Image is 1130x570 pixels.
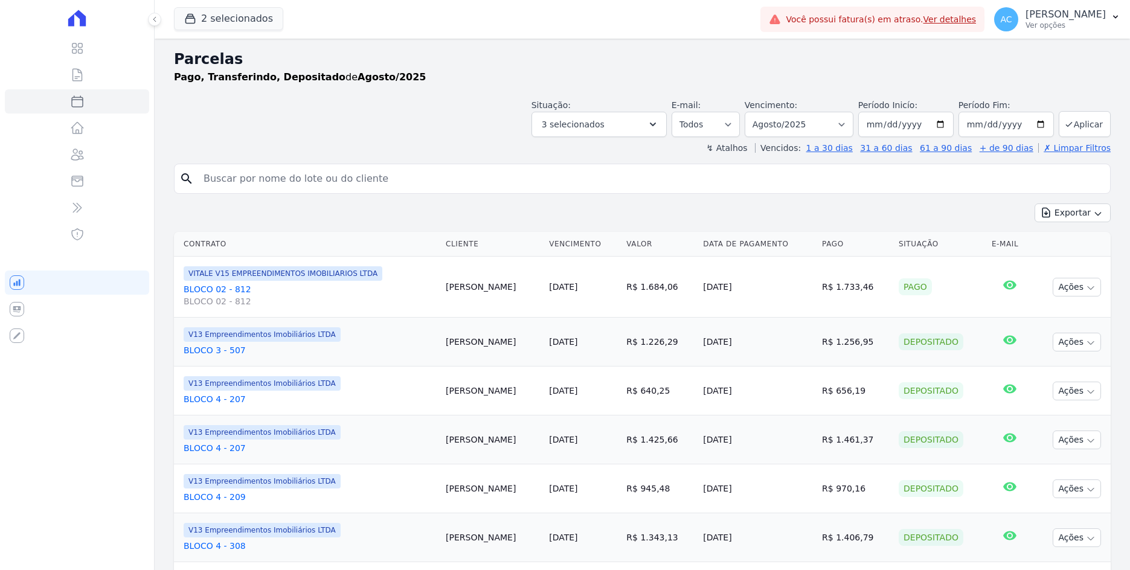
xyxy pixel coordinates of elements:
input: Buscar por nome do lote ou do cliente [196,167,1105,191]
label: Vencimento: [745,100,797,110]
td: [PERSON_NAME] [441,318,544,367]
th: Pago [817,232,894,257]
a: 1 a 30 dias [806,143,853,153]
th: E-mail [987,232,1032,257]
td: [DATE] [698,318,817,367]
td: [PERSON_NAME] [441,464,544,513]
span: AC [1001,15,1012,24]
strong: Pago, Transferindo, Depositado [174,71,345,83]
button: Ações [1053,333,1101,351]
span: 3 selecionados [542,117,605,132]
div: Depositado [899,480,963,497]
p: [PERSON_NAME] [1026,8,1106,21]
td: R$ 970,16 [817,464,894,513]
button: Ações [1053,278,1101,296]
td: [DATE] [698,367,817,415]
td: [DATE] [698,513,817,562]
td: R$ 1.343,13 [621,513,698,562]
a: ✗ Limpar Filtros [1038,143,1111,153]
span: Você possui fatura(s) em atraso. [786,13,976,26]
a: [DATE] [549,533,577,542]
td: R$ 1.733,46 [817,257,894,318]
td: [DATE] [698,464,817,513]
a: + de 90 dias [980,143,1033,153]
th: Situação [894,232,987,257]
i: search [179,171,194,186]
a: BLOCO 02 - 812BLOCO 02 - 812 [184,283,436,307]
span: V13 Empreendimentos Imobiliários LTDA [184,327,341,342]
button: 3 selecionados [531,112,667,137]
td: R$ 640,25 [621,367,698,415]
a: BLOCO 4 - 308 [184,540,436,552]
a: Ver detalhes [923,14,977,24]
td: R$ 945,48 [621,464,698,513]
td: [PERSON_NAME] [441,513,544,562]
span: V13 Empreendimentos Imobiliários LTDA [184,376,341,391]
a: BLOCO 4 - 207 [184,393,436,405]
a: [DATE] [549,435,577,444]
button: Exportar [1035,203,1111,222]
label: E-mail: [672,100,701,110]
label: Período Fim: [958,99,1054,112]
th: Contrato [174,232,441,257]
a: 61 a 90 dias [920,143,972,153]
a: 31 a 60 dias [860,143,912,153]
button: Ações [1053,431,1101,449]
td: R$ 1.226,29 [621,318,698,367]
label: ↯ Atalhos [706,143,747,153]
a: BLOCO 4 - 207 [184,442,436,454]
button: Aplicar [1059,111,1111,137]
button: Ações [1053,382,1101,400]
th: Cliente [441,232,544,257]
td: R$ 656,19 [817,367,894,415]
span: V13 Empreendimentos Imobiliários LTDA [184,425,341,440]
div: Depositado [899,382,963,399]
span: BLOCO 02 - 812 [184,295,436,307]
span: VITALE V15 EMPREENDIMENTOS IMOBILIARIOS LTDA [184,266,382,281]
a: BLOCO 4 - 209 [184,491,436,503]
td: R$ 1.406,79 [817,513,894,562]
td: R$ 1.256,95 [817,318,894,367]
span: V13 Empreendimentos Imobiliários LTDA [184,474,341,488]
a: [DATE] [549,386,577,395]
button: Ações [1053,479,1101,498]
button: Ações [1053,528,1101,547]
label: Período Inicío: [858,100,917,110]
div: Pago [899,278,932,295]
a: BLOCO 3 - 507 [184,344,436,356]
strong: Agosto/2025 [358,71,426,83]
th: Data de Pagamento [698,232,817,257]
button: 2 selecionados [174,7,283,30]
div: Depositado [899,529,963,546]
td: [DATE] [698,257,817,318]
h2: Parcelas [174,48,1111,70]
span: V13 Empreendimentos Imobiliários LTDA [184,523,341,537]
label: Situação: [531,100,571,110]
p: Ver opções [1026,21,1106,30]
div: Depositado [899,431,963,448]
a: [DATE] [549,337,577,347]
p: de [174,70,426,85]
a: [DATE] [549,484,577,493]
button: AC [PERSON_NAME] Ver opções [984,2,1130,36]
td: [DATE] [698,415,817,464]
td: R$ 1.425,66 [621,415,698,464]
td: [PERSON_NAME] [441,367,544,415]
td: R$ 1.461,37 [817,415,894,464]
td: [PERSON_NAME] [441,415,544,464]
label: Vencidos: [755,143,801,153]
div: Depositado [899,333,963,350]
td: [PERSON_NAME] [441,257,544,318]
